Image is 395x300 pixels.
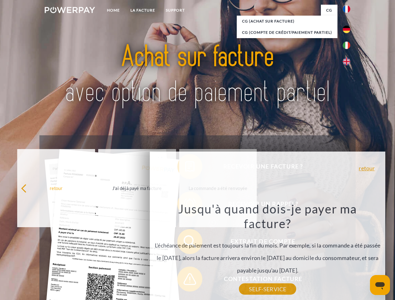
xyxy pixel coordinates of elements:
[45,7,95,13] img: logo-powerpay-white.svg
[343,5,350,13] img: fr
[343,26,350,33] img: de
[359,165,375,171] a: retour
[370,275,390,295] iframe: Bouton de lancement de la fenêtre de messagerie
[125,5,160,16] a: LA FACTURE
[343,42,350,49] img: it
[154,201,382,231] h3: Jusqu'à quand dois-je payer ma facture?
[239,283,296,295] a: SELF-SERVICE
[154,201,382,289] div: L'échéance de paiement est toujours la fin du mois. Par exemple, si la commande a été passée le [...
[321,5,337,16] a: CG
[102,5,125,16] a: Home
[60,30,335,120] img: title-powerpay_fr.svg
[21,184,91,192] div: retour
[160,5,190,16] a: Support
[343,58,350,65] img: en
[237,16,337,27] a: CG (achat sur facture)
[102,184,172,192] div: J'ai déjà payé ma facture
[237,27,337,38] a: CG (Compte de crédit/paiement partiel)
